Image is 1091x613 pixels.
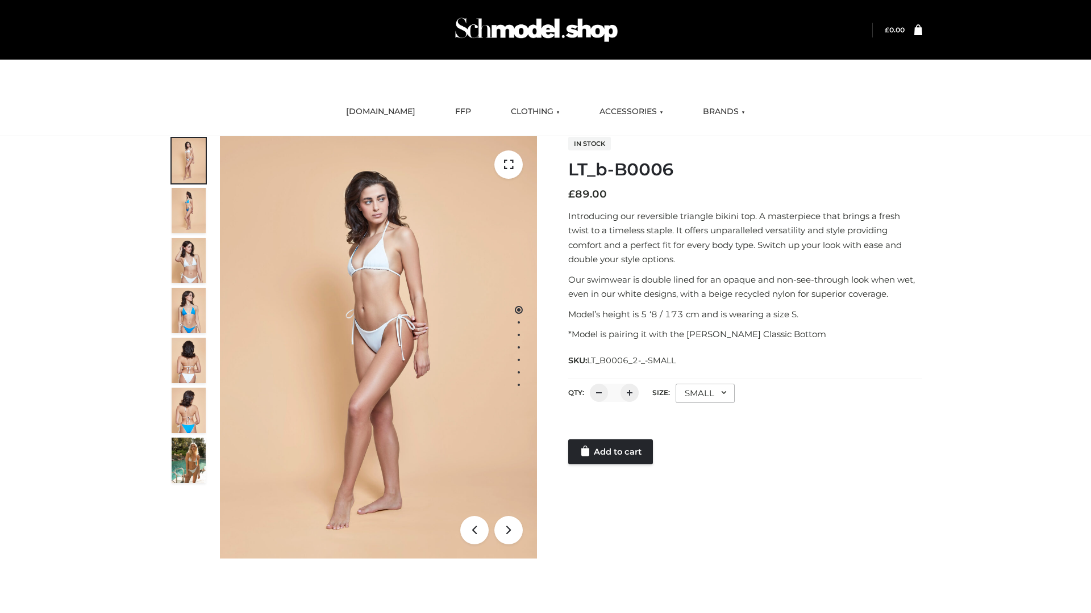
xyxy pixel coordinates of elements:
[587,355,676,366] span: LT_B0006_2-_-SMALL
[568,137,611,150] span: In stock
[591,99,672,124] a: ACCESSORIES
[568,272,922,301] p: Our swimwear is double lined for an opaque and non-see-through look when wet, even in our white d...
[172,438,206,483] img: Arieltop_CloudNine_AzureSky2.jpg
[568,209,922,267] p: Introducing our reversible triangle bikini top. A masterpiece that brings a fresh twist to a time...
[220,136,537,559] img: ArielClassicBikiniTop_CloudNine_AzureSky_OW114ECO_1
[885,26,905,34] a: £0.00
[885,26,889,34] span: £
[885,26,905,34] bdi: 0.00
[676,384,735,403] div: SMALL
[172,238,206,283] img: ArielClassicBikiniTop_CloudNine_AzureSky_OW114ECO_3-scaled.jpg
[568,439,653,464] a: Add to cart
[568,388,584,397] label: QTY:
[172,288,206,333] img: ArielClassicBikiniTop_CloudNine_AzureSky_OW114ECO_4-scaled.jpg
[568,188,575,200] span: £
[502,99,568,124] a: CLOTHING
[451,7,622,52] img: Schmodel Admin 964
[338,99,424,124] a: [DOMAIN_NAME]
[652,388,670,397] label: Size:
[568,354,677,367] span: SKU:
[172,188,206,233] img: ArielClassicBikiniTop_CloudNine_AzureSky_OW114ECO_2-scaled.jpg
[568,307,922,322] p: Model’s height is 5 ‘8 / 173 cm and is wearing a size S.
[172,138,206,183] img: ArielClassicBikiniTop_CloudNine_AzureSky_OW114ECO_1-scaled.jpg
[447,99,480,124] a: FFP
[568,188,607,200] bdi: 89.00
[172,338,206,383] img: ArielClassicBikiniTop_CloudNine_AzureSky_OW114ECO_7-scaled.jpg
[172,388,206,433] img: ArielClassicBikiniTop_CloudNine_AzureSky_OW114ECO_8-scaled.jpg
[568,327,922,342] p: *Model is pairing it with the [PERSON_NAME] Classic Bottom
[694,99,753,124] a: BRANDS
[568,159,922,180] h1: LT_b-B0006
